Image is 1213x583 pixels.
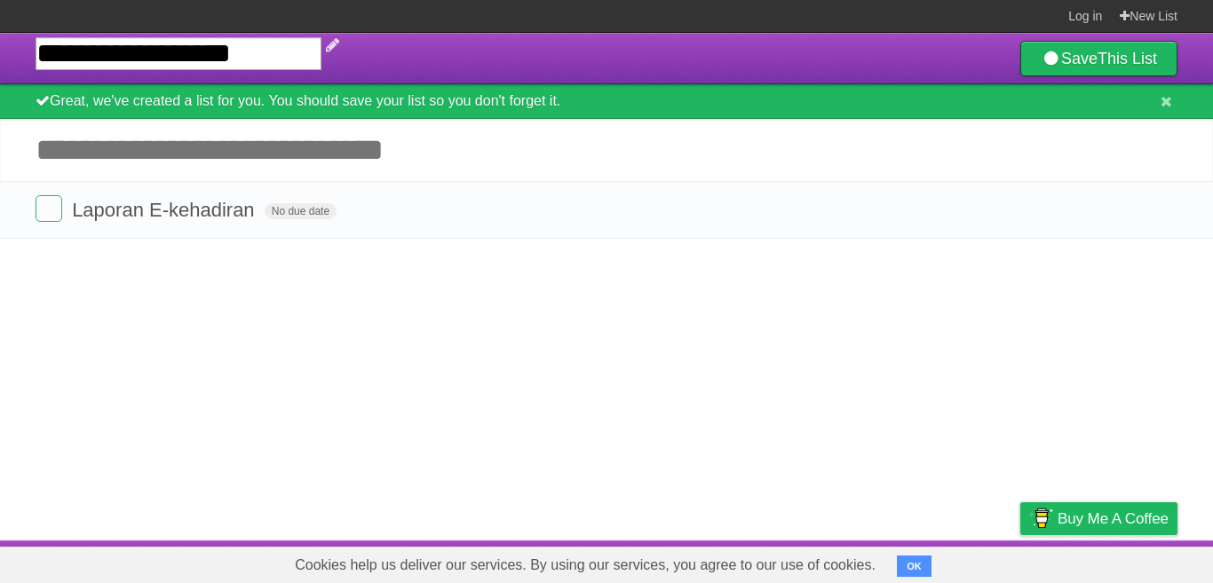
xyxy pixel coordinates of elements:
[265,203,337,219] span: No due date
[36,195,62,222] label: Done
[1020,41,1177,76] a: SaveThis List
[1020,502,1177,535] a: Buy me a coffee
[1098,50,1157,67] b: This List
[1058,503,1169,534] span: Buy me a coffee
[897,555,932,577] button: OK
[997,545,1043,579] a: Privacy
[784,545,821,579] a: About
[72,199,258,221] span: Laporan E-kehadiran
[1066,545,1177,579] a: Suggest a feature
[843,545,915,579] a: Developers
[277,548,893,583] span: Cookies help us deliver our services. By using our services, you agree to our use of cookies.
[937,545,976,579] a: Terms
[1029,503,1053,533] img: Buy me a coffee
